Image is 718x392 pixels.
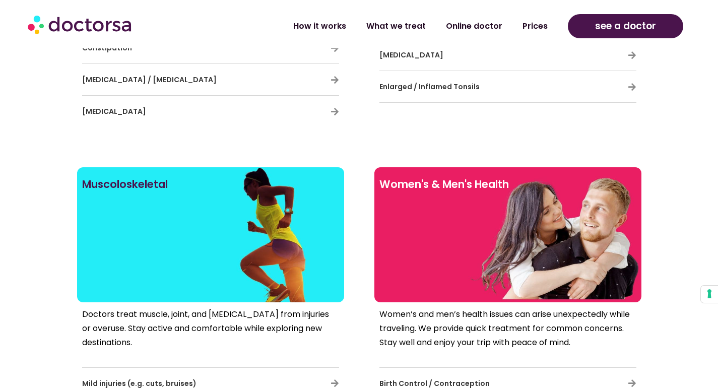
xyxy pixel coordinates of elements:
h2: Women's & Men's Health [379,172,636,197]
nav: Menu [190,15,558,38]
span: Enlarged / Inflamed Tonsils [379,82,480,92]
h2: Muscoloskeletal [82,172,339,197]
a: Online doctor [436,15,512,38]
span: [MEDICAL_DATA] [379,50,443,60]
p: Doctors treat muscle, joint, and [MEDICAL_DATA] from injuries or overuse. Stay active and comfort... [82,307,339,350]
a: Prices [512,15,558,38]
a: see a doctor [568,14,683,38]
a: What we treat [356,15,436,38]
span: Birth Control / Contraception [379,378,490,388]
span: [MEDICAL_DATA] [82,106,146,116]
p: Women’s and men’s health issues can arise unexpectedly while traveling. We provide quick treatmen... [379,307,636,350]
span: [MEDICAL_DATA] / [MEDICAL_DATA] [82,75,217,85]
a: How it works [283,15,356,38]
span: see a doctor [595,18,656,34]
span: Mild injuries (e.g. cuts, bruises) [82,378,197,388]
button: Your consent preferences for tracking technologies [701,286,718,303]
